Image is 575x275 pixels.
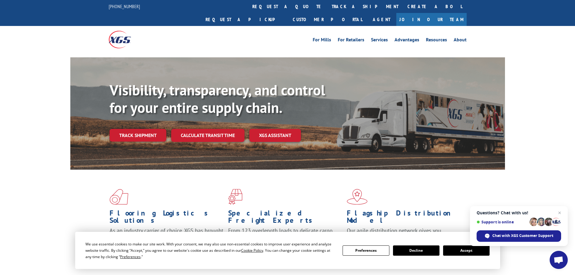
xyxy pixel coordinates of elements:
span: Chat with XGS Customer Support [492,233,553,238]
button: Preferences [343,245,389,256]
span: Our agile distribution network gives you nationwide inventory management on demand. [347,227,458,241]
div: Cookie Consent Prompt [75,232,500,269]
div: Open chat [550,251,568,269]
a: Advantages [395,37,419,44]
a: For Mills [313,37,331,44]
h1: Specialized Freight Experts [228,209,342,227]
b: Visibility, transparency, and control for your entire supply chain. [110,81,325,117]
a: Request a pickup [201,13,288,26]
a: About [454,37,467,44]
p: From 123 overlength loads to delicate cargo, our experienced staff knows the best way to move you... [228,227,342,254]
a: XGS ASSISTANT [249,129,301,142]
img: xgs-icon-focused-on-flooring-red [228,189,242,205]
img: xgs-icon-flagship-distribution-model-red [347,189,368,205]
span: As an industry carrier of choice, XGS has brought innovation and dedication to flooring logistics... [110,227,223,248]
div: We use essential cookies to make our site work. With your consent, we may also use non-essential ... [85,241,335,260]
h1: Flooring Logistics Solutions [110,209,224,227]
h1: Flagship Distribution Model [347,209,461,227]
span: Close chat [556,209,563,216]
a: Track shipment [110,129,166,142]
button: Decline [393,245,439,256]
a: Join Our Team [396,13,467,26]
a: Resources [426,37,447,44]
div: Chat with XGS Customer Support [477,230,561,242]
span: Questions? Chat with us! [477,210,561,215]
img: xgs-icon-total-supply-chain-intelligence-red [110,189,128,205]
a: For Retailers [338,37,364,44]
a: Services [371,37,388,44]
span: Preferences [120,254,141,259]
span: Cookie Policy [241,248,263,253]
a: Customer Portal [288,13,367,26]
a: Agent [367,13,396,26]
button: Accept [443,245,490,256]
a: Calculate transit time [171,129,244,142]
a: [PHONE_NUMBER] [109,3,140,9]
span: Support is online [477,220,527,224]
